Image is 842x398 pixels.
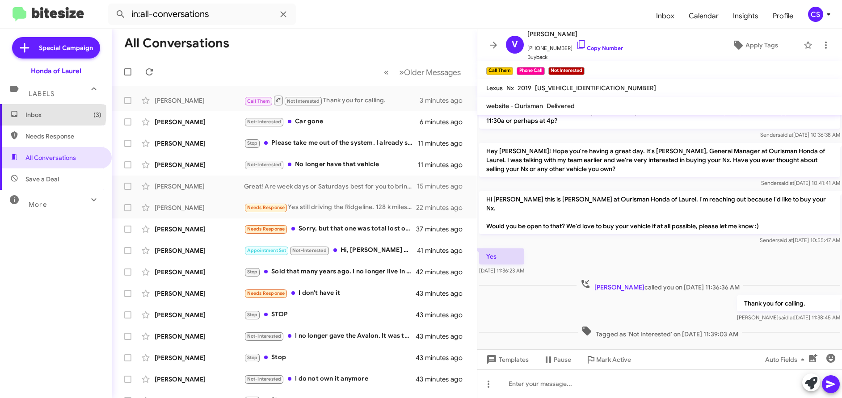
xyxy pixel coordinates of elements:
p: Yes [479,248,524,264]
div: 41 minutes ago [417,246,470,255]
span: [PERSON_NAME] [DATE] 11:38:45 AM [737,314,840,321]
div: 43 minutes ago [416,332,470,341]
span: Needs Response [247,226,285,232]
div: [PERSON_NAME] [155,310,244,319]
div: 22 minutes ago [416,203,470,212]
div: 43 minutes ago [416,375,470,384]
a: Calendar [682,3,726,29]
div: 3 minutes ago [420,96,470,105]
span: Stop [247,140,258,146]
button: Mark Active [578,352,638,368]
div: CS [808,7,823,22]
div: [PERSON_NAME] [155,246,244,255]
div: Stop [244,352,416,363]
span: said at [779,180,794,186]
span: Sender [DATE] 10:55:47 AM [760,237,840,243]
span: More [29,201,47,209]
span: Appointment Set [247,247,286,253]
span: Needs Response [247,205,285,210]
span: Mark Active [596,352,631,368]
button: Pause [536,352,578,368]
div: [PERSON_NAME] [155,182,244,191]
span: Call Them [247,98,270,104]
div: Sorry, but that one was total lost on accident [244,224,416,234]
div: Thank you for calling. [244,95,420,106]
span: Profile [766,3,800,29]
button: Previous [379,63,394,81]
input: Search [108,4,296,25]
div: STOP [244,310,416,320]
span: » [399,67,404,78]
div: I no longer gave the Avalon. It was totaled in accident [244,331,416,341]
span: Needs Response [247,290,285,296]
small: Phone Call [517,67,544,75]
span: Not-Interested [292,247,327,253]
div: I don't have it [244,288,416,298]
div: [PERSON_NAME] [155,160,244,169]
span: Sender [DATE] 10:41:41 AM [761,180,840,186]
span: Nx [506,84,514,92]
div: 37 minutes ago [416,225,470,234]
div: 42 minutes ago [416,268,470,277]
p: Hi [PERSON_NAME] this is [PERSON_NAME] at Ourisman Honda of Laurel. I'm reaching out because I'd ... [479,191,840,234]
span: Pause [554,352,571,368]
span: Tagged as 'Not Interested' on [DATE] 11:39:03 AM [578,326,742,339]
span: Save a Deal [25,175,59,184]
div: No longer have that vehicle [244,159,418,170]
div: 11 minutes ago [418,139,470,148]
span: « [384,67,389,78]
span: Inbox [25,110,101,119]
span: V [512,38,518,52]
nav: Page navigation example [379,63,466,81]
div: 11 minutes ago [418,160,470,169]
span: said at [777,237,793,243]
span: Delivered [547,102,575,110]
div: [PERSON_NAME] [155,225,244,234]
span: Templates [484,352,529,368]
div: [PERSON_NAME] [155,353,244,362]
div: 43 minutes ago [416,353,470,362]
span: [PHONE_NUMBER] [527,39,623,53]
div: Great! Are week days or Saturdays best for you to bring your Odyssey by for us to give you a value? [244,182,417,191]
div: 43 minutes ago [416,289,470,298]
span: said at [779,314,794,321]
div: [PERSON_NAME] [155,139,244,148]
a: Insights [726,3,766,29]
a: Copy Number [576,45,623,51]
span: Buyback [527,53,623,62]
span: (3) [93,110,101,119]
div: [PERSON_NAME] [155,268,244,277]
span: website - Ourisman [486,102,543,110]
a: Special Campaign [12,37,100,59]
span: [PERSON_NAME] [527,29,623,39]
div: 15 minutes ago [417,182,470,191]
span: [DATE] 11:36:23 AM [479,267,524,274]
span: Lexus [486,84,503,92]
div: [PERSON_NAME] [155,117,244,126]
span: Not-Interested [247,376,282,382]
div: [PERSON_NAME] [155,96,244,105]
div: Yes still driving the Ridgeline. 128 k miles. Will be looking to trade when the 26 models come out. [244,202,416,213]
button: Templates [477,352,536,368]
button: Next [394,63,466,81]
span: called you on [DATE] 11:36:36 AM [577,279,743,292]
h1: All Conversations [124,36,229,50]
span: All Conversations [25,153,76,162]
small: Call Them [486,67,513,75]
span: Not-Interested [247,162,282,168]
div: 6 minutes ago [420,117,470,126]
div: Car gone [244,117,420,127]
span: Labels [29,90,55,98]
span: Stop [247,269,258,275]
div: [PERSON_NAME] [155,332,244,341]
div: Please take me out of the system. I already sold this car back in [DATE]. Thanks [244,138,418,148]
span: Needs Response [25,132,101,141]
span: Inbox [649,3,682,29]
span: Apply Tags [745,37,778,53]
p: Hey [PERSON_NAME]! Hope you're having a great day. It's [PERSON_NAME], General Manager at Ourisma... [479,143,840,177]
div: I do not own it anymore [244,374,416,384]
span: Special Campaign [39,43,93,52]
span: Not-Interested [247,333,282,339]
span: Auto Fields [765,352,808,368]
